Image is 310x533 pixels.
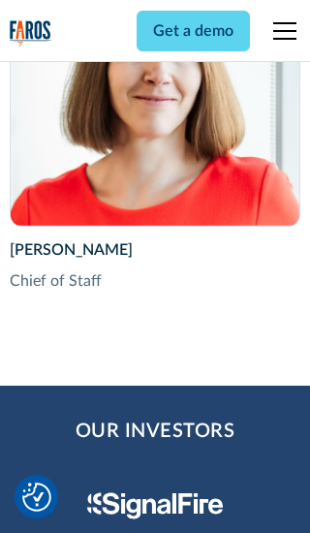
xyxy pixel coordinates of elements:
[10,238,301,262] div: [PERSON_NAME]
[10,20,51,47] a: home
[22,483,51,512] img: Revisit consent button
[22,483,51,512] button: Cookie Settings
[76,417,235,446] h2: Our Investors
[87,492,224,519] img: Signal Fire Logo
[10,20,51,47] img: Logo of the analytics and reporting company Faros.
[262,8,300,54] div: menu
[10,269,301,293] div: Chief of Staff
[137,11,250,51] a: Get a demo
